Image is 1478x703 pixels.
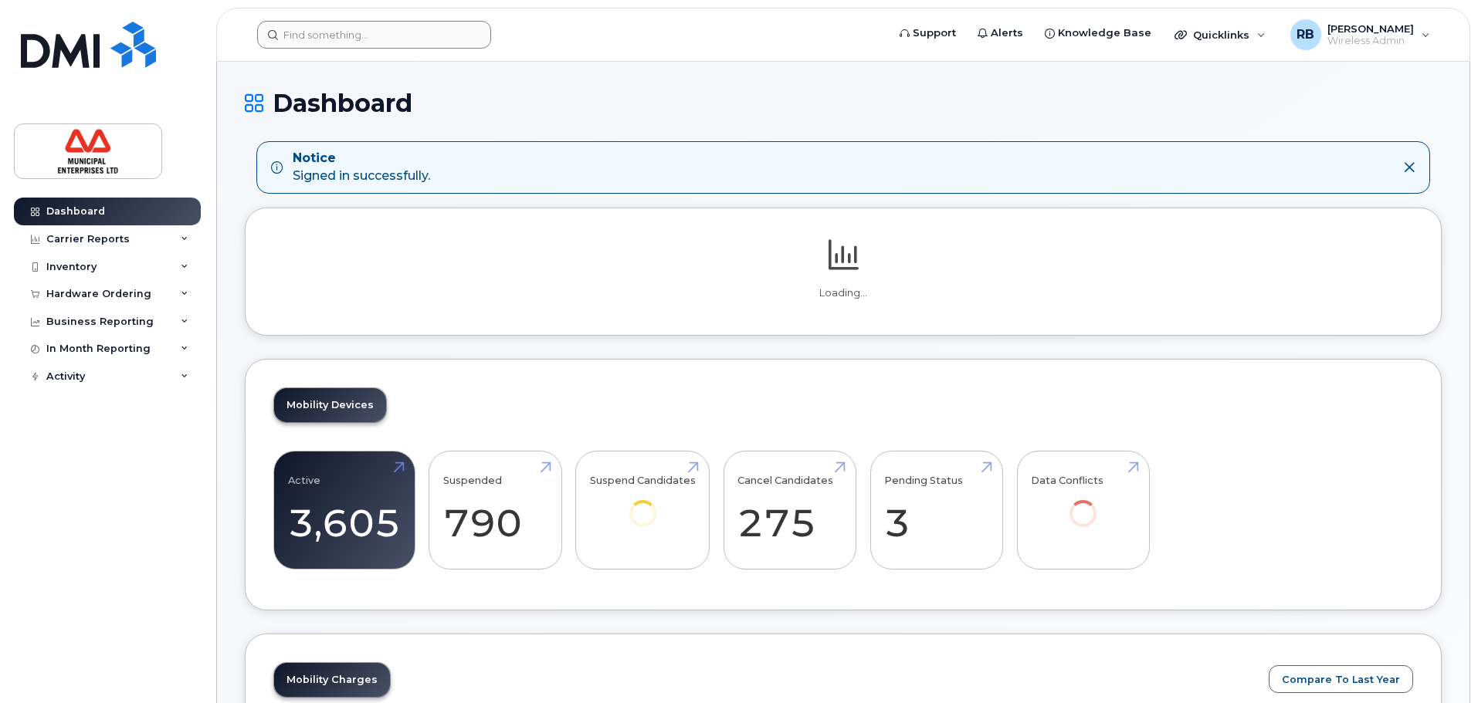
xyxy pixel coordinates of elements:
[273,286,1413,300] p: Loading...
[293,150,430,167] strong: Notice
[590,459,696,548] a: Suspend Candidates
[1269,665,1413,693] button: Compare To Last Year
[737,459,842,561] a: Cancel Candidates 275
[1031,459,1135,548] a: Data Conflicts
[293,150,430,185] div: Signed in successfully.
[443,459,547,561] a: Suspended 790
[288,459,401,561] a: Active 3,605
[274,663,390,697] a: Mobility Charges
[1282,672,1400,687] span: Compare To Last Year
[274,388,386,422] a: Mobility Devices
[884,459,988,561] a: Pending Status 3
[245,90,1442,117] h1: Dashboard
